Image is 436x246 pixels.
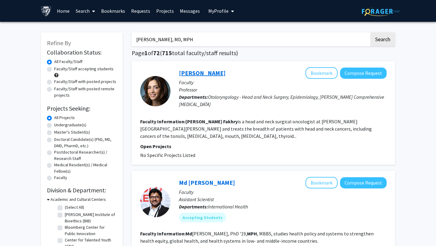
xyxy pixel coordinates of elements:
a: Messages [177,0,203,22]
b: MPH [247,231,257,237]
label: Faculty/Staff with posted remote projects [54,86,117,98]
label: Faculty [54,175,67,181]
b: Faculty Information: [140,231,186,237]
span: International Health [208,204,248,210]
h2: Collaboration Status: [47,49,117,56]
b: Departments: [179,94,208,100]
p: Open Projects [140,143,387,150]
label: Faculty/Staff accepting students [54,66,114,72]
a: Md [PERSON_NAME] [179,179,235,186]
h1: Page of ( total faculty/staff results) [132,49,395,57]
p: Assistant Scientist [179,196,387,203]
span: My Profile [208,8,229,14]
a: Projects [153,0,177,22]
label: All Projects [54,115,75,121]
span: 1 [144,49,148,57]
fg-read-more: [PERSON_NAME], PhD ’19, , MBBS, studies health policy and systems to strengthen health equity, gl... [140,231,374,244]
label: Bloomberg Center for Public Innovation [65,224,115,237]
span: 72 [153,49,160,57]
b: Md [186,231,192,237]
h2: Division & Department: [47,187,117,194]
a: Search [73,0,98,22]
a: [PERSON_NAME] [179,69,226,77]
label: Master's Student(s) [54,129,90,135]
mat-chip: Accepting Students [179,213,226,222]
h2: Projects Seeking: [47,105,117,112]
span: Otolaryngology - Head and Neck Surgery, Epidemiology, [PERSON_NAME] Comprehensive [MEDICAL_DATA] [179,94,384,107]
p: Faculty [179,188,387,196]
label: Undergraduate(s) [54,122,86,128]
b: Departments: [179,204,208,210]
button: Add Carole Fakhry to Bookmarks [306,67,338,79]
b: [PERSON_NAME] [186,118,222,125]
fg-read-more: is a head and neck surgical oncologist at [PERSON_NAME][GEOGRAPHIC_DATA][PERSON_NAME] and treats ... [140,118,372,139]
span: Refine By [47,39,71,47]
button: Compose Request to Md Zabir Hasan [340,177,387,188]
iframe: Chat [5,219,26,241]
span: 715 [162,49,172,57]
a: Bookmarks [98,0,128,22]
label: Faculty/Staff with posted projects [54,78,116,85]
p: Faculty [179,79,387,86]
input: Search Keywords [132,32,369,46]
button: Search [370,32,395,46]
img: Johns Hopkins University Logo [41,6,51,16]
button: Compose Request to Carole Fakhry [340,68,387,79]
b: Faculty Information: [140,118,186,125]
button: Add Md Zabir Hasan to Bookmarks [306,177,338,188]
label: Doctoral Candidate(s) (PhD, MD, DMD, PharmD, etc.) [54,136,117,149]
h3: Academic and Cultural Centers [51,196,106,203]
a: Home [54,0,73,22]
a: Requests [128,0,153,22]
label: Postdoctoral Researcher(s) / Research Staff [54,149,117,162]
p: Professor [179,86,387,93]
label: [PERSON_NAME] Institute of Bioethics (BIB) [65,211,115,224]
label: (Select All) [65,204,84,211]
span: No Specific Projects Listed [140,152,195,158]
img: ForagerOne Logo [362,7,400,16]
label: Medical Resident(s) / Medical Fellow(s) [54,162,117,175]
b: Fakhry [223,118,238,125]
label: All Faculty/Staff [54,58,82,65]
